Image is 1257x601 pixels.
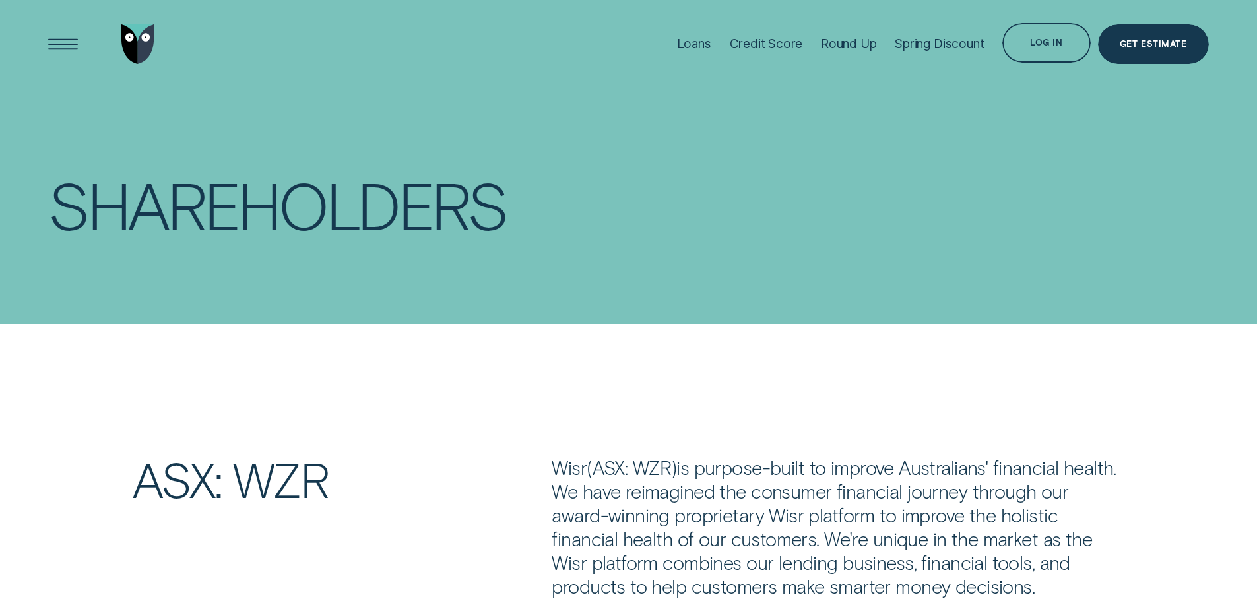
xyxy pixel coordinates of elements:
a: Get Estimate [1098,24,1209,64]
div: Credit Score [730,36,803,51]
div: Loans [677,36,711,51]
h2: ASX: WZR [125,456,544,503]
div: Shareholders [48,174,506,235]
h1: Shareholders [48,174,609,235]
p: Wisr ASX: WZR is purpose-built to improve Australians' financial health. We have reimagined the c... [552,456,1124,599]
button: Log in [1002,23,1090,63]
img: Wisr [121,24,154,64]
div: Round Up [821,36,877,51]
button: Open Menu [44,24,83,64]
div: Spring Discount [895,36,984,51]
span: ) [671,456,676,479]
span: ( [587,456,592,479]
